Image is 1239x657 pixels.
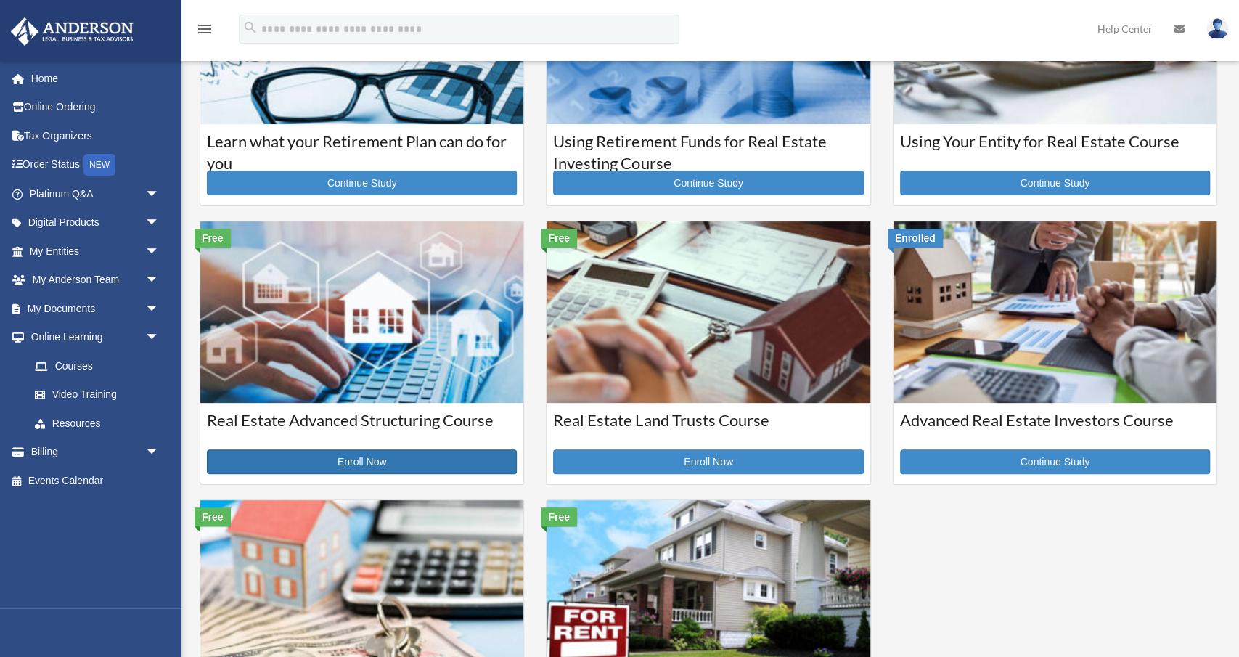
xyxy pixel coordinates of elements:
[10,179,181,208] a: Platinum Q&Aarrow_drop_down
[242,20,258,36] i: search
[145,237,174,266] span: arrow_drop_down
[553,449,863,474] a: Enroll Now
[195,229,231,248] div: Free
[145,294,174,324] span: arrow_drop_down
[10,121,181,150] a: Tax Organizers
[541,507,577,526] div: Free
[1206,18,1228,39] img: User Pic
[10,64,181,93] a: Home
[7,17,138,46] img: Anderson Advisors Platinum Portal
[10,208,181,237] a: Digital Productsarrow_drop_down
[10,323,181,352] a: Online Learningarrow_drop_down
[83,154,115,176] div: NEW
[900,449,1210,474] a: Continue Study
[20,409,181,438] a: Resources
[900,171,1210,195] a: Continue Study
[10,438,181,467] a: Billingarrow_drop_down
[10,294,181,323] a: My Documentsarrow_drop_down
[145,323,174,353] span: arrow_drop_down
[900,409,1210,446] h3: Advanced Real Estate Investors Course
[145,438,174,468] span: arrow_drop_down
[541,229,577,248] div: Free
[207,409,517,446] h3: Real Estate Advanced Structuring Course
[195,507,231,526] div: Free
[553,171,863,195] a: Continue Study
[207,131,517,167] h3: Learn what your Retirement Plan can do for you
[900,131,1210,167] h3: Using Your Entity for Real Estate Course
[10,150,181,180] a: Order StatusNEW
[10,93,181,122] a: Online Ordering
[145,208,174,238] span: arrow_drop_down
[553,409,863,446] h3: Real Estate Land Trusts Course
[145,266,174,295] span: arrow_drop_down
[10,237,181,266] a: My Entitiesarrow_drop_down
[20,351,174,380] a: Courses
[553,131,863,167] h3: Using Retirement Funds for Real Estate Investing Course
[196,20,213,38] i: menu
[145,179,174,209] span: arrow_drop_down
[196,25,213,38] a: menu
[207,171,517,195] a: Continue Study
[888,229,943,248] div: Enrolled
[20,380,181,409] a: Video Training
[10,266,181,295] a: My Anderson Teamarrow_drop_down
[207,449,517,474] a: Enroll Now
[10,466,181,495] a: Events Calendar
